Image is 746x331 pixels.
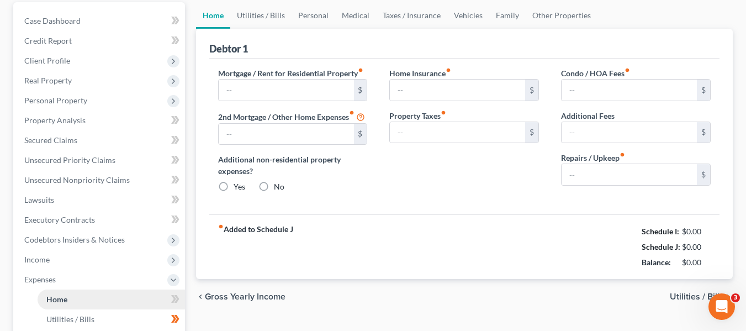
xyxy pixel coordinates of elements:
span: Client Profile [24,56,70,65]
div: Debtor 1 [209,42,248,55]
a: Vehicles [447,2,489,29]
a: Lawsuits [15,190,185,210]
label: Home Insurance [389,67,451,79]
div: $ [525,122,538,143]
div: $0.00 [682,226,711,237]
i: fiber_manual_record [446,67,451,73]
label: Condo / HOA Fees [561,67,630,79]
label: Property Taxes [389,110,446,122]
span: Lawsuits [24,195,54,204]
strong: Balance: [642,258,671,267]
i: fiber_manual_record [441,110,446,115]
div: $ [697,164,710,185]
i: chevron_right [724,292,733,301]
span: Real Property [24,76,72,85]
div: $ [354,124,367,145]
iframe: Intercom live chat [708,293,735,320]
input: -- [562,122,697,143]
a: Medical [335,2,376,29]
input: -- [562,164,697,185]
span: Unsecured Priority Claims [24,155,115,165]
input: -- [219,124,354,145]
a: Home [196,2,230,29]
label: 2nd Mortgage / Other Home Expenses [218,110,365,123]
i: chevron_left [196,292,205,301]
label: Additional non-residential property expenses? [218,154,368,177]
span: Unsecured Nonpriority Claims [24,175,130,185]
a: Unsecured Nonpriority Claims [15,170,185,190]
label: Repairs / Upkeep [561,152,625,164]
label: No [274,181,284,192]
a: Executory Contracts [15,210,185,230]
span: Codebtors Insiders & Notices [24,235,125,244]
button: chevron_left Gross Yearly Income [196,292,285,301]
label: Yes [234,181,245,192]
a: Utilities / Bills [230,2,292,29]
input: -- [390,80,525,101]
label: Additional Fees [561,110,615,122]
a: Credit Report [15,31,185,51]
span: Home [46,295,67,304]
a: Secured Claims [15,130,185,150]
a: Other Properties [526,2,597,29]
div: $0.00 [682,257,711,268]
a: Family [489,2,526,29]
input: -- [562,80,697,101]
i: fiber_manual_record [218,224,224,229]
strong: Schedule J: [642,242,680,251]
strong: Schedule I: [642,227,679,236]
i: fiber_manual_record [349,110,355,115]
i: fiber_manual_record [358,67,363,73]
a: Case Dashboard [15,11,185,31]
button: Utilities / Bills chevron_right [670,292,733,301]
div: $ [525,80,538,101]
a: Utilities / Bills [38,309,185,329]
a: Taxes / Insurance [376,2,447,29]
span: Income [24,255,50,264]
span: Gross Yearly Income [205,292,285,301]
label: Mortgage / Rent for Residential Property [218,67,363,79]
a: Property Analysis [15,111,185,130]
span: Utilities / Bills [46,314,94,324]
span: Property Analysis [24,115,86,125]
a: Unsecured Priority Claims [15,150,185,170]
div: $ [697,122,710,143]
input: -- [219,80,354,101]
div: $ [354,80,367,101]
span: Personal Property [24,96,87,105]
i: fiber_manual_record [620,152,625,157]
span: Secured Claims [24,135,77,145]
div: $ [697,80,710,101]
span: Executory Contracts [24,215,95,224]
span: Credit Report [24,36,72,45]
strong: Added to Schedule J [218,224,293,270]
span: Case Dashboard [24,16,81,25]
div: $0.00 [682,241,711,253]
span: Utilities / Bills [670,292,724,301]
span: 3 [731,293,740,302]
span: Expenses [24,275,56,284]
a: Personal [292,2,335,29]
a: Home [38,290,185,309]
i: fiber_manual_record [625,67,630,73]
input: -- [390,122,525,143]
